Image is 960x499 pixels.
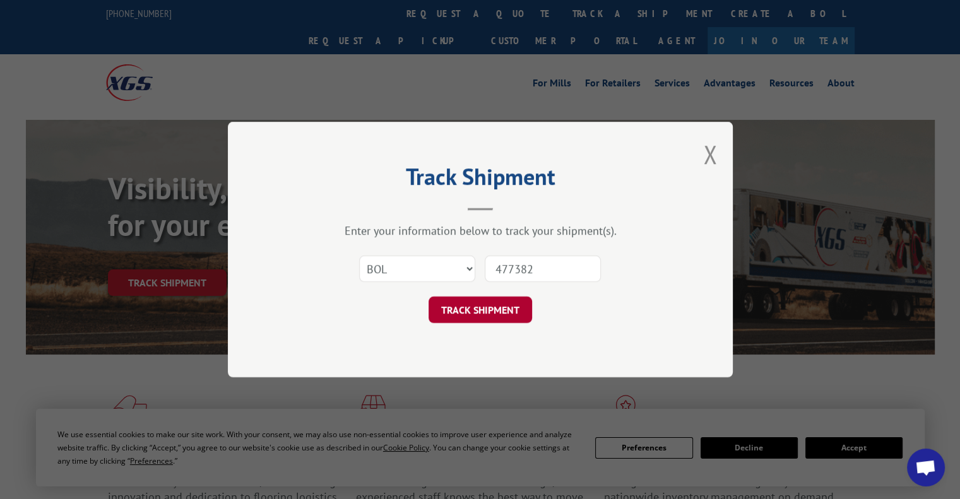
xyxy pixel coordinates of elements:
[291,223,670,238] div: Enter your information below to track your shipment(s).
[429,296,532,323] button: TRACK SHIPMENT
[291,168,670,192] h2: Track Shipment
[485,255,601,282] input: Number(s)
[703,138,717,171] button: Close modal
[907,449,945,486] div: Open chat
